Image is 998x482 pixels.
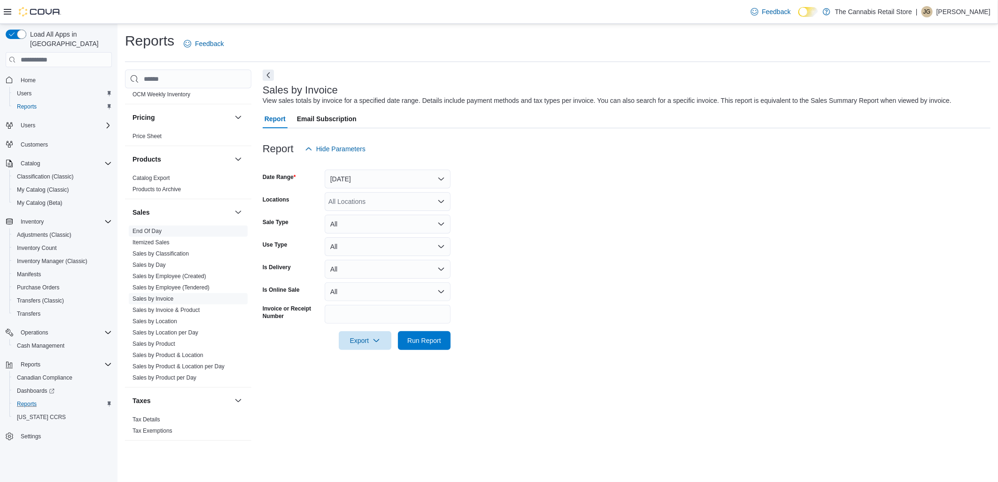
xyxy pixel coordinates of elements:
a: Reports [13,101,40,112]
button: Open list of options [437,198,445,205]
span: Canadian Compliance [17,374,72,381]
span: [US_STATE] CCRS [17,413,66,421]
button: Transfers [9,307,116,320]
button: Users [17,120,39,131]
a: Tax Exemptions [133,428,172,434]
span: End Of Day [133,227,162,235]
button: Run Report [398,331,451,350]
span: Transfers [13,308,112,319]
button: Users [2,119,116,132]
span: Catalog [21,160,40,167]
button: Canadian Compliance [9,371,116,384]
a: Cash Management [13,340,68,351]
span: Sales by Day [133,261,166,269]
a: Adjustments (Classic) [13,229,75,241]
button: Sales [233,207,244,218]
span: OCM Weekly Inventory [133,91,190,98]
button: Pricing [133,113,231,122]
span: Sales by Invoice & Product [133,306,200,314]
button: All [325,215,451,233]
h3: Products [133,155,161,164]
label: Locations [263,196,289,203]
a: Purchase Orders [13,282,63,293]
a: Sales by Classification [133,250,189,257]
span: Inventory [17,216,112,227]
a: End Of Day [133,228,162,234]
span: Adjustments (Classic) [17,231,71,239]
span: Transfers (Classic) [13,295,112,306]
p: | [916,6,918,17]
a: Manifests [13,269,45,280]
button: Purchase Orders [9,281,116,294]
span: Home [17,74,112,86]
button: Adjustments (Classic) [9,228,116,241]
a: Sales by Day [133,262,166,268]
a: Sales by Location per Day [133,329,198,336]
button: Reports [9,397,116,411]
span: Feedback [762,7,791,16]
a: Sales by Product & Location [133,352,203,358]
span: Sales by Product [133,340,175,348]
span: Email Subscription [297,109,357,128]
span: Customers [17,139,112,150]
button: Inventory Count [9,241,116,255]
h3: Sales [133,208,150,217]
a: [US_STATE] CCRS [13,412,70,423]
a: Catalog Export [133,175,170,181]
label: Is Delivery [263,264,291,271]
button: Inventory [2,215,116,228]
span: Tax Details [133,416,160,423]
span: Inventory Count [13,242,112,254]
a: My Catalog (Classic) [13,184,73,195]
span: Users [13,88,112,99]
a: Canadian Compliance [13,372,76,383]
h3: Report [263,143,294,155]
a: Inventory Count [13,242,61,254]
span: Inventory [21,218,44,225]
span: Reports [13,101,112,112]
button: Transfers (Classic) [9,294,116,307]
span: Sales by Employee (Created) [133,272,206,280]
a: Users [13,88,35,99]
a: Transfers [13,308,44,319]
div: Pricing [125,131,251,146]
span: Sales by Product per Day [133,374,196,381]
span: My Catalog (Beta) [17,199,62,207]
button: Export [339,331,391,350]
button: Taxes [133,396,231,405]
span: Purchase Orders [17,284,60,291]
p: The Cannabis Retail Store [835,6,912,17]
span: Settings [17,430,112,442]
span: Cash Management [17,342,64,350]
button: My Catalog (Beta) [9,196,116,210]
span: Manifests [17,271,41,278]
span: Feedback [195,39,224,48]
button: [DATE] [325,170,451,188]
button: Pricing [233,112,244,123]
button: Catalog [2,157,116,170]
button: My Catalog (Classic) [9,183,116,196]
a: Sales by Location [133,318,177,325]
h3: Taxes [133,396,151,405]
span: Washington CCRS [13,412,112,423]
button: Operations [2,326,116,339]
div: Products [125,172,251,199]
button: Catalog [17,158,44,169]
a: Price Sheet [133,133,162,140]
span: Itemized Sales [133,239,170,246]
button: Products [133,155,231,164]
span: Tax Exemptions [133,427,172,435]
span: Users [17,120,112,131]
h3: Pricing [133,113,155,122]
span: Export [344,331,386,350]
div: View sales totals by invoice for a specified date range. Details include payment methods and tax ... [263,96,951,106]
div: Sales [125,225,251,387]
a: Classification (Classic) [13,171,78,182]
label: Date Range [263,173,296,181]
a: My Catalog (Beta) [13,197,66,209]
span: Catalog [17,158,112,169]
span: My Catalog (Classic) [17,186,69,194]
